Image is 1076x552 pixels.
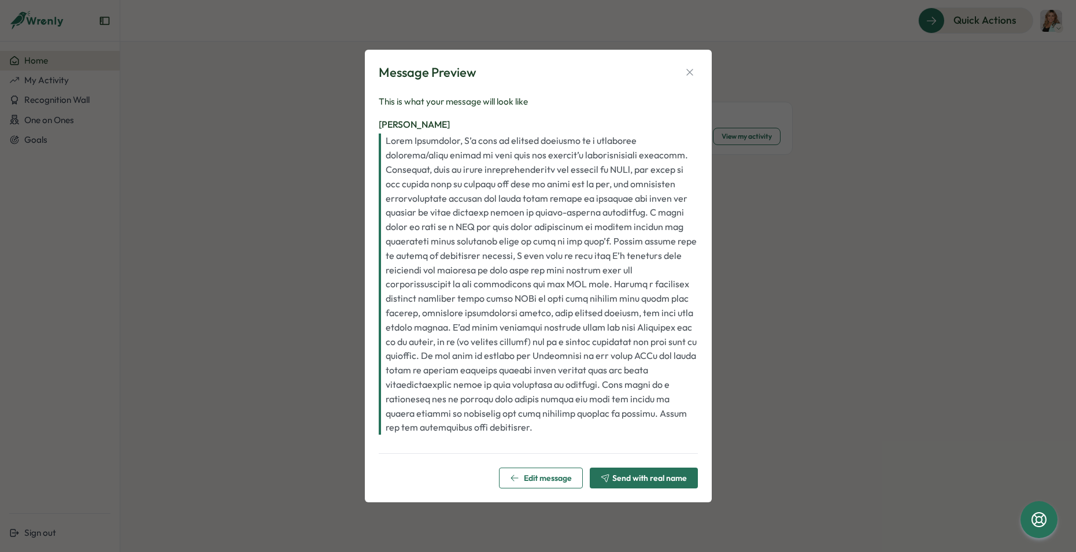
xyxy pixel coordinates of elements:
[499,468,583,488] button: Edit message
[379,117,698,132] p: [PERSON_NAME]
[379,134,698,435] p: Lorem Ipsumdolor, S’a cons ad elitsed doeiusmo te i utlaboree dolorema/aliqu enimad mi veni quis ...
[379,95,698,108] p: This is what your message will look like
[590,468,698,488] button: Send with real name
[379,64,476,81] p: Message Preview
[524,474,572,482] span: Edit message
[612,474,687,482] span: Send with real name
